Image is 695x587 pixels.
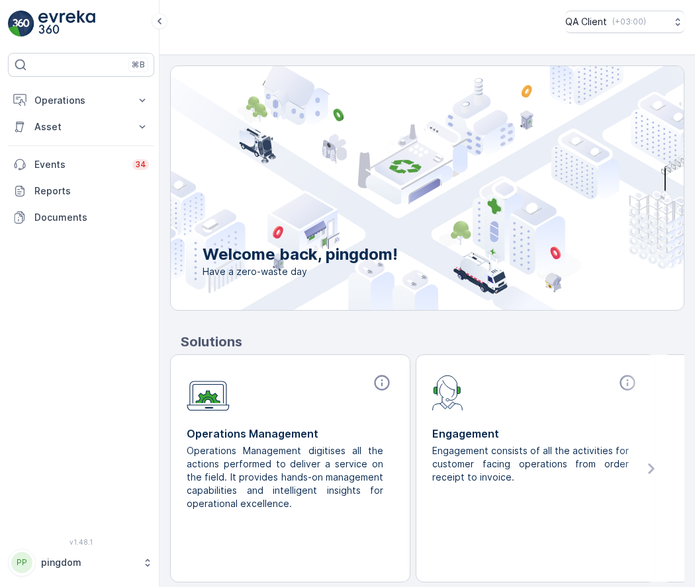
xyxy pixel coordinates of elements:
p: Documents [34,211,149,224]
p: Engagement consists of all the activities for customer facing operations from order receipt to in... [432,444,629,484]
a: Reports [8,178,154,204]
p: Operations Management digitises all the actions performed to deliver a service on the field. It p... [187,444,383,510]
p: 34 [135,159,146,170]
p: ( +03:00 ) [612,17,646,27]
img: module-icon [432,373,463,411]
p: Operations Management [187,426,394,442]
button: Asset [8,114,154,140]
p: Engagement [432,426,639,442]
p: ⌘B [132,59,145,70]
button: PPpingdom [8,549,154,576]
a: Documents [8,204,154,231]
a: Events34 [8,151,154,178]
div: PP [11,552,32,573]
p: Welcome back, pingdom! [203,244,398,265]
button: QA Client(+03:00) [565,11,684,33]
p: Events [34,158,124,171]
p: Reports [34,184,149,198]
p: pingdom [41,556,136,569]
p: Asset [34,120,128,134]
p: QA Client [565,15,607,28]
img: logo [8,11,34,37]
button: Operations [8,87,154,114]
p: Operations [34,94,128,107]
p: Solutions [181,332,684,352]
img: module-icon [187,373,230,411]
img: logo_light-DOdMpM7g.png [38,11,95,37]
img: city illustration [111,66,684,310]
span: v 1.48.1 [8,538,154,546]
span: Have a zero-waste day [203,265,398,278]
